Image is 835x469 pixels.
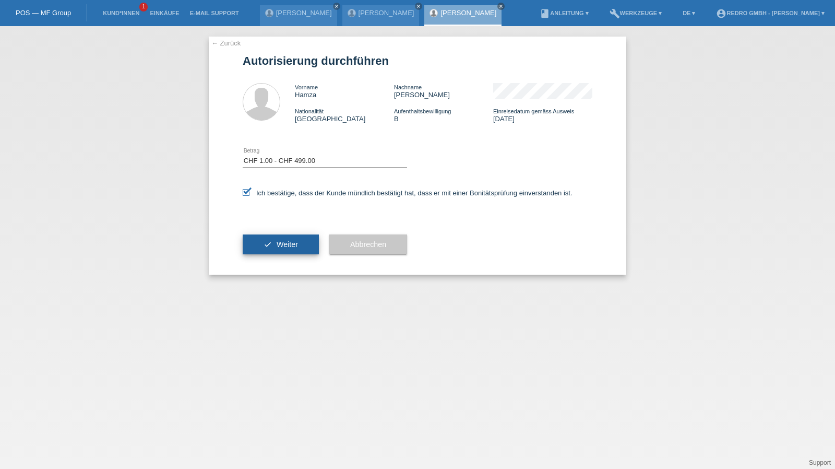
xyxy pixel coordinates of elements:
span: Weiter [277,240,298,249]
label: Ich bestätige, dass der Kunde mündlich bestätigt hat, dass er mit einer Bonitätsprüfung einversta... [243,189,572,197]
i: close [416,4,421,9]
a: Kund*innen [98,10,145,16]
a: close [333,3,340,10]
button: Abbrechen [329,235,407,254]
i: account_circle [716,8,726,19]
a: [PERSON_NAME] [359,9,414,17]
span: Vorname [295,84,318,90]
div: B [394,107,493,123]
i: book [540,8,550,19]
i: build [610,8,620,19]
i: close [334,4,339,9]
a: DE ▾ [677,10,700,16]
a: POS — MF Group [16,9,71,17]
a: [PERSON_NAME] [440,9,496,17]
a: bookAnleitung ▾ [534,10,593,16]
button: check Weiter [243,235,319,254]
i: check [264,240,272,249]
span: Aufenthaltsbewilligung [394,108,451,114]
h1: Autorisierung durchführen [243,54,592,67]
span: Einreisedatum gemäss Ausweis [493,108,574,114]
a: close [415,3,422,10]
a: Support [809,459,831,466]
a: close [497,3,505,10]
a: account_circleRedro GmbH - [PERSON_NAME] ▾ [711,10,830,16]
div: [DATE] [493,107,592,123]
div: [GEOGRAPHIC_DATA] [295,107,394,123]
a: E-Mail Support [185,10,244,16]
span: Nachname [394,84,422,90]
span: 1 [139,3,148,11]
span: Nationalität [295,108,324,114]
a: ← Zurück [211,39,241,47]
div: Hamza [295,83,394,99]
a: [PERSON_NAME] [276,9,332,17]
a: buildWerkzeuge ▾ [604,10,667,16]
span: Abbrechen [350,240,386,249]
i: close [498,4,504,9]
div: [PERSON_NAME] [394,83,493,99]
a: Einkäufe [145,10,184,16]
